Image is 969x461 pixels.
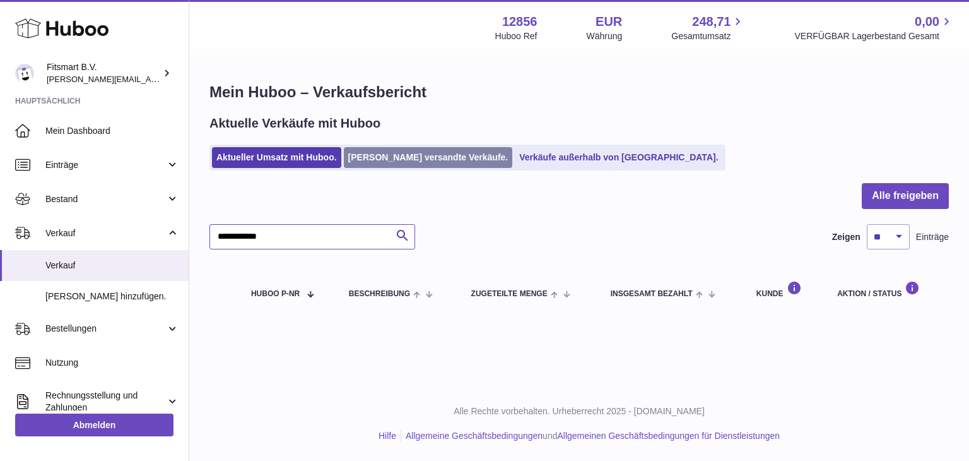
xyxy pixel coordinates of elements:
[502,13,537,30] strong: 12856
[692,13,731,30] span: 248,71
[495,30,537,42] div: Huboo Ref
[45,193,166,205] span: Bestand
[45,323,166,335] span: Bestellungen
[671,13,745,42] a: 248,71 Gesamtumsatz
[45,290,179,302] span: [PERSON_NAME] hinzufügen.
[862,183,949,209] button: Alle freigeben
[45,390,166,414] span: Rechnungsstellung und Zahlungen
[379,431,396,441] a: Hilfe
[837,281,936,298] div: Aktion / Status
[916,231,949,243] span: Einträge
[199,405,959,417] p: Alle Rechte vorbehalten. Urheberrecht 2025 - [DOMAIN_NAME]
[794,30,954,42] span: VERFÜGBAR Lagerbestand Gesamt
[47,74,253,84] span: [PERSON_NAME][EMAIL_ADDRESS][DOMAIN_NAME]
[515,147,722,168] a: Verkäufe außerhalb von [GEOGRAPHIC_DATA].
[15,64,34,83] img: jonathan@leaderoo.com
[45,260,179,272] span: Verkauf
[344,147,513,168] a: [PERSON_NAME] versandte Verkäufe.
[45,159,166,171] span: Einträge
[45,227,166,239] span: Verkauf
[832,231,860,243] label: Zeigen
[756,281,812,298] div: Kunde
[915,13,939,30] span: 0,00
[401,430,780,442] li: und
[45,125,179,137] span: Mein Dashboard
[45,357,179,369] span: Nutzung
[794,13,954,42] a: 0,00 VERFÜGBAR Lagerbestand Gesamt
[557,431,780,441] a: Allgemeinen Geschäftsbedingungen für Dienstleistungen
[349,290,410,298] span: Beschreibung
[406,431,543,441] a: Allgemeine Geschäftsbedingungen
[209,115,380,132] h2: Aktuelle Verkäufe mit Huboo
[15,414,173,436] a: Abmelden
[212,147,341,168] a: Aktueller Umsatz mit Huboo.
[587,30,623,42] div: Währung
[47,61,160,85] div: Fitsmart B.V.
[251,290,300,298] span: Huboo P-Nr
[596,13,622,30] strong: EUR
[209,82,949,102] h1: Mein Huboo – Verkaufsbericht
[611,290,693,298] span: Insgesamt bezahlt
[471,290,548,298] span: ZUGETEILTE Menge
[671,30,745,42] span: Gesamtumsatz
